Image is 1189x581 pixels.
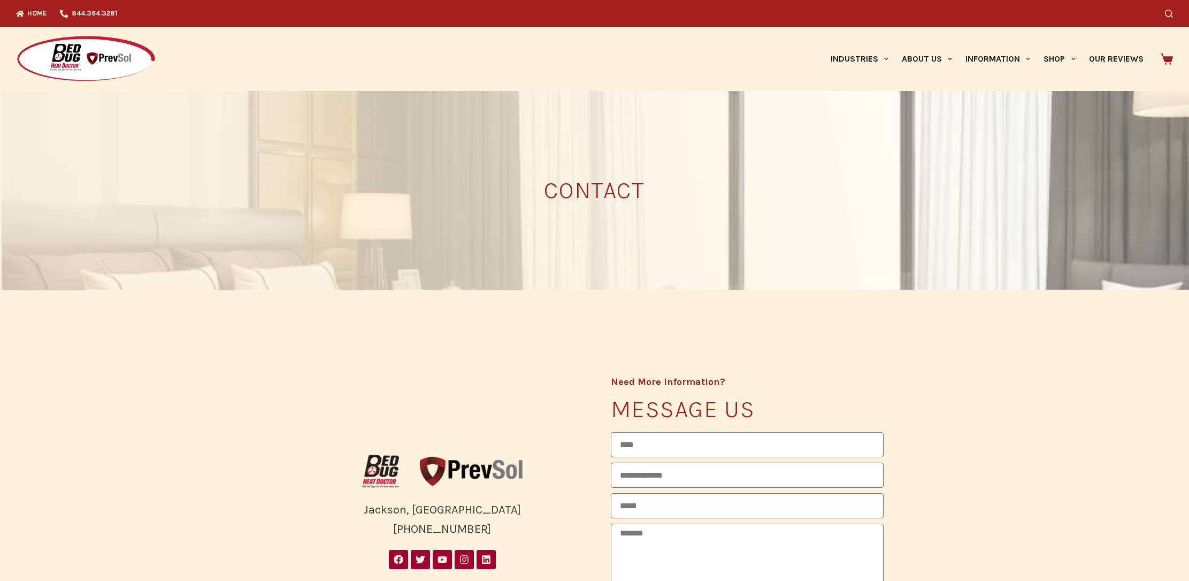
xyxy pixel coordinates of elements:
a: About Us [895,27,958,91]
nav: Primary [824,27,1150,91]
button: Search [1165,10,1173,18]
img: Prevsol/Bed Bug Heat Doctor [16,35,156,83]
a: Our Reviews [1082,27,1150,91]
a: Information [959,27,1037,91]
h3: CONTACT [306,178,884,202]
a: Industries [824,27,895,91]
h3: Message us [611,397,884,421]
a: Shop [1037,27,1082,91]
div: Jackson, [GEOGRAPHIC_DATA] [PHONE_NUMBER] [306,500,579,539]
h4: Need More Information? [611,377,884,387]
